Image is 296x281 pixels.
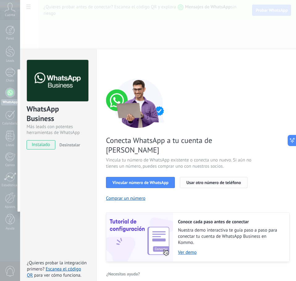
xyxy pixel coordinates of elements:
[106,157,253,170] span: Vincula tu número de WhatsApp existente o conecta uno nuevo. Si aún no tienes un número, puedes c...
[27,104,87,124] div: WhatsApp Business
[27,260,87,272] span: ¿Quieres probar la integración primero?
[106,269,140,279] button: ¿Necesitas ayuda?
[106,272,140,276] span: ¿Necesitas ayuda?
[178,227,283,246] span: Nuestra demo interactiva te guía paso a paso para conectar tu cuenta de WhatsApp Business en Kommo.
[186,180,241,185] span: Usar otro número de teléfono
[106,136,253,155] span: Conecta WhatsApp a tu cuenta de [PERSON_NAME]
[106,195,146,201] button: Comprar un número
[106,177,175,188] button: Vincular número de WhatsApp
[180,177,247,188] button: Usar otro número de teléfono
[57,140,80,149] button: Desinstalar
[27,140,55,149] span: instalado
[59,142,80,148] span: Desinstalar
[178,250,283,255] a: Ver demo
[178,219,283,225] h2: Conoce cada paso antes de conectar
[112,180,168,185] span: Vincular número de WhatsApp
[106,78,171,128] img: connect number
[34,272,81,278] span: para ver cómo funciona.
[27,124,87,136] div: Más leads con potentes herramientas de WhatsApp
[27,60,88,102] img: logo_main.png
[27,266,81,278] a: Escanea el código QR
